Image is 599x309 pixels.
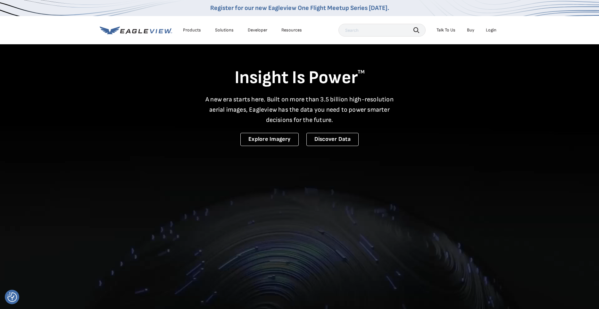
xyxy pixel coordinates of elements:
div: Solutions [215,27,234,33]
sup: TM [358,69,365,75]
img: Revisit consent button [7,292,17,302]
p: A new era starts here. Built on more than 3.5 billion high-resolution aerial images, Eagleview ha... [202,94,398,125]
div: Talk To Us [437,27,455,33]
input: Search [338,24,426,37]
a: Discover Data [306,133,359,146]
h1: Insight Is Power [100,67,500,89]
a: Register for our new Eagleview One Flight Meetup Series [DATE]. [210,4,389,12]
button: Consent Preferences [7,292,17,302]
a: Developer [248,27,267,33]
div: Products [183,27,201,33]
div: Resources [281,27,302,33]
a: Explore Imagery [240,133,299,146]
a: Buy [467,27,474,33]
div: Login [486,27,496,33]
